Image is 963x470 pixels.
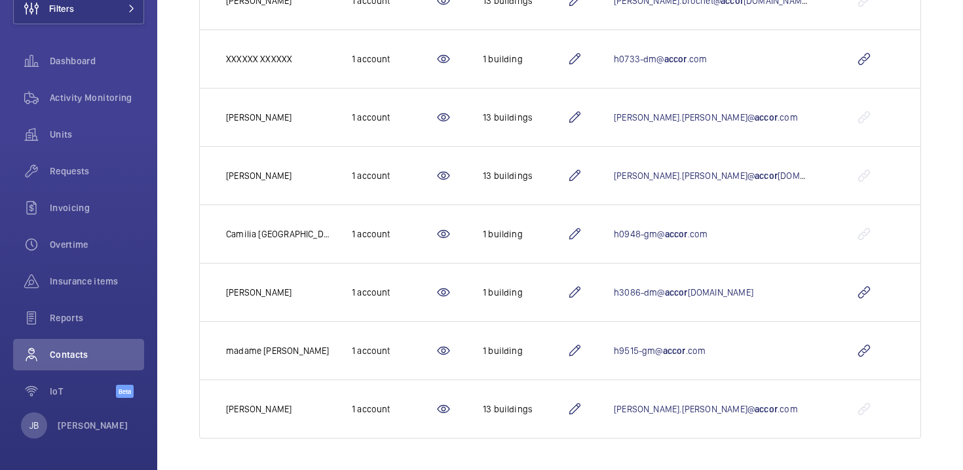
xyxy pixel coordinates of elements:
[665,287,688,298] span: accor
[352,344,436,357] div: 1 account
[352,402,436,416] div: 1 account
[483,52,567,66] div: 1 building
[49,2,74,15] span: Filters
[483,344,567,357] div: 1 building
[50,275,144,288] span: Insurance items
[614,54,707,64] a: h0733-dm@accor.com
[226,169,292,182] p: [PERSON_NAME]
[614,287,753,298] a: h3086-dm@accor[DOMAIN_NAME]
[352,286,436,299] div: 1 account
[483,286,567,299] div: 1 building
[663,345,686,356] span: accor
[50,238,144,251] span: Overtime
[614,404,798,414] a: [PERSON_NAME].[PERSON_NAME]@accor.com
[50,128,144,141] span: Units
[352,52,436,66] div: 1 account
[226,111,292,124] p: [PERSON_NAME]
[755,404,778,414] span: accor
[226,286,292,299] p: [PERSON_NAME]
[352,111,436,124] div: 1 account
[614,112,798,123] a: [PERSON_NAME].[PERSON_NAME]@accor.com
[352,227,436,241] div: 1 account
[50,311,144,324] span: Reports
[483,169,567,182] div: 13 buildings
[58,419,128,432] p: [PERSON_NAME]
[226,402,292,416] p: [PERSON_NAME]
[116,385,134,398] span: Beta
[483,402,567,416] div: 13 buildings
[226,344,330,357] p: madame [PERSON_NAME]
[50,348,144,361] span: Contacts
[483,227,567,241] div: 1 building
[483,111,567,124] div: 13 buildings
[226,52,292,66] p: XXXXXX XXXXXX
[50,54,144,68] span: Dashboard
[614,229,708,239] a: h0948-gm@accor.com
[755,112,778,123] span: accor
[50,165,144,178] span: Requests
[665,229,688,239] span: accor
[50,91,144,104] span: Activity Monitoring
[50,201,144,214] span: Invoicing
[352,169,436,182] div: 1 account
[614,345,706,356] a: h9515-gm@accor.com
[755,170,778,181] span: accor
[50,385,116,398] span: IoT
[29,419,39,432] p: JB
[226,227,331,241] p: Camilia [GEOGRAPHIC_DATA]
[614,170,843,181] a: [PERSON_NAME].[PERSON_NAME]@accor[DOMAIN_NAME]
[664,54,687,64] span: accor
